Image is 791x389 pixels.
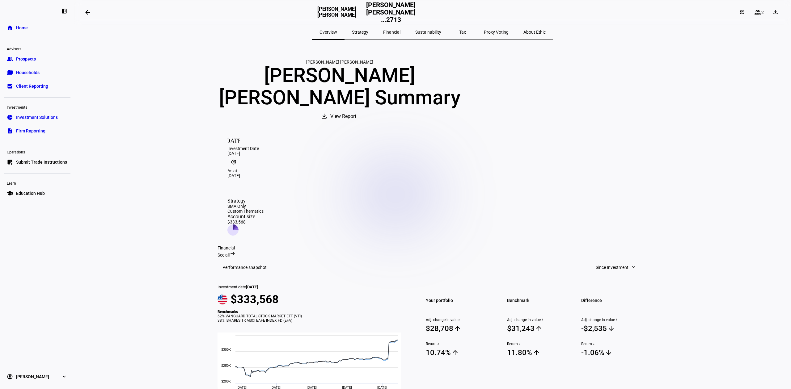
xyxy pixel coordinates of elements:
mat-icon: download [772,9,779,15]
span: Home [16,25,28,31]
span: Adj. change in value [581,318,648,322]
span: Prospects [16,56,36,62]
div: Investments [4,102,70,111]
a: bid_landscapeClient Reporting [4,80,70,92]
mat-icon: arrow_upward [535,325,543,332]
span: Proxy Voting [484,30,509,34]
a: descriptionFirm Reporting [4,125,70,137]
span: -$2,535 [581,324,648,333]
mat-icon: [DATE] [227,134,240,146]
h3: [PERSON_NAME] [PERSON_NAME] [315,6,358,23]
mat-icon: arrow_downward [607,325,615,332]
eth-mat-symbol: pie_chart [7,114,13,120]
div: Investment date [218,285,408,289]
span: Financial [383,30,400,34]
span: Adj. change in value [426,318,492,322]
span: Return [426,342,492,346]
span: Difference [581,296,648,305]
span: Since Investment [596,261,628,274]
sup: 2 [592,342,594,346]
sup: 1 [459,318,462,322]
div: 38% ISHARES TR MSCI EAFE INDEX FD (EFA) [218,318,408,323]
div: [PERSON_NAME] [PERSON_NAME] [218,60,462,65]
div: Strategy [227,198,264,204]
h2: [PERSON_NAME] [PERSON_NAME] ...2713 [358,1,424,23]
mat-icon: dashboard_customize [740,10,745,15]
span: Return [507,342,573,346]
mat-icon: arrow_right_alt [230,250,236,257]
a: pie_chartInvestment Solutions [4,111,70,123]
mat-icon: arrow_upward [451,349,459,356]
a: groupProspects [4,53,70,65]
button: View Report [314,109,365,124]
div: [DATE] [227,173,638,178]
eth-mat-symbol: group [7,56,13,62]
button: Since Investment [590,261,643,274]
span: Firm Reporting [16,128,45,134]
span: 11.80% [507,348,573,357]
div: Investment Date [227,146,638,151]
span: About Ethic [523,30,546,34]
eth-mat-symbol: account_circle [7,374,13,380]
div: Custom Thematics [227,209,264,214]
div: $28,708 [426,324,453,333]
mat-icon: arrow_downward [605,349,612,356]
eth-mat-symbol: expand_more [61,374,67,380]
span: Strategy [352,30,368,34]
eth-mat-symbol: folder_copy [7,69,13,76]
span: [PERSON_NAME] [16,374,49,380]
span: Your portfolio [426,296,492,305]
eth-mat-symbol: left_panel_close [61,8,67,14]
div: Advisors [4,44,70,53]
span: 10.74% [426,348,492,357]
mat-icon: expand_more [631,264,637,270]
a: homeHome [4,22,70,34]
span: View Report [330,109,356,124]
div: Financial [218,245,648,250]
mat-icon: arrow_backwards [84,9,91,16]
div: [PERSON_NAME] [PERSON_NAME] Summary [218,65,462,109]
text: $300K [221,348,231,352]
span: -1.06% [581,348,648,357]
span: Education Hub [16,190,45,196]
span: Adj. change in value [507,318,573,322]
span: Overview [319,30,337,34]
h3: Performance snapshot [222,265,267,270]
mat-icon: arrow_upward [533,349,540,356]
mat-icon: arrow_upward [454,325,461,332]
div: Learn [4,178,70,187]
span: Households [16,69,40,76]
span: Benchmark [507,296,573,305]
text: $250K [221,364,231,368]
span: [DATE] [246,285,258,289]
span: See all [218,253,230,257]
span: Submit Trade Instructions [16,159,67,165]
eth-mat-symbol: list_alt_add [7,159,13,165]
sup: 2 [518,342,520,346]
span: 2 [761,10,764,15]
eth-mat-symbol: bid_landscape [7,83,13,89]
sup: 2 [437,342,439,346]
mat-icon: update [227,156,240,168]
div: Benchmarks [218,310,408,314]
eth-mat-symbol: home [7,25,13,31]
span: $333,568 [231,293,279,306]
div: As at [227,168,638,173]
div: [DATE] [227,151,638,156]
div: Operations [4,147,70,156]
span: Sustainability [415,30,441,34]
mat-icon: group [754,9,761,16]
div: Account size [227,214,264,220]
text: $200K [221,379,231,383]
div: SMA Only [227,204,264,209]
eth-mat-symbol: school [7,190,13,196]
sup: 1 [541,318,543,322]
a: folder_copyHouseholds [4,66,70,79]
span: $31,243 [507,324,573,333]
div: $333,568 [227,220,264,224]
mat-icon: download [320,112,328,120]
div: 62% VANGUARD TOTAL STOCK MARKET ETF (VTI) [218,314,408,318]
sup: 1 [615,318,617,322]
span: Client Reporting [16,83,48,89]
eth-mat-symbol: description [7,128,13,134]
